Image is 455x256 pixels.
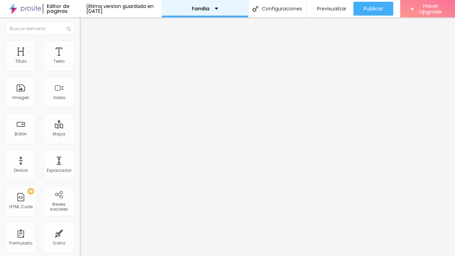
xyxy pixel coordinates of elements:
img: Icone [67,27,71,31]
div: Botón [15,132,27,136]
span: Hacer Upgrade [417,3,445,15]
p: Familia [192,6,209,11]
div: Video [53,95,65,100]
div: Divisor [14,168,28,173]
button: Previsualizar [307,2,353,16]
div: Redes sociales [45,202,72,212]
div: Editor de paginas [43,4,86,14]
input: Buscar elemento [5,23,75,35]
span: Publicar [364,6,383,11]
div: Icono [53,241,65,246]
div: Imagen [12,95,29,100]
div: Espaciador [47,168,71,173]
span: Previsualizar [317,6,346,11]
button: Publicar [353,2,393,16]
iframe: Editor [80,17,455,256]
div: Texto [53,59,65,64]
div: Última versíon guardada en [DATE] [86,4,162,14]
div: Formulario [9,241,32,246]
div: HTML Code [9,204,33,209]
div: Titulo [15,59,27,64]
div: Mapa [53,132,65,136]
img: Icone [252,6,258,12]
